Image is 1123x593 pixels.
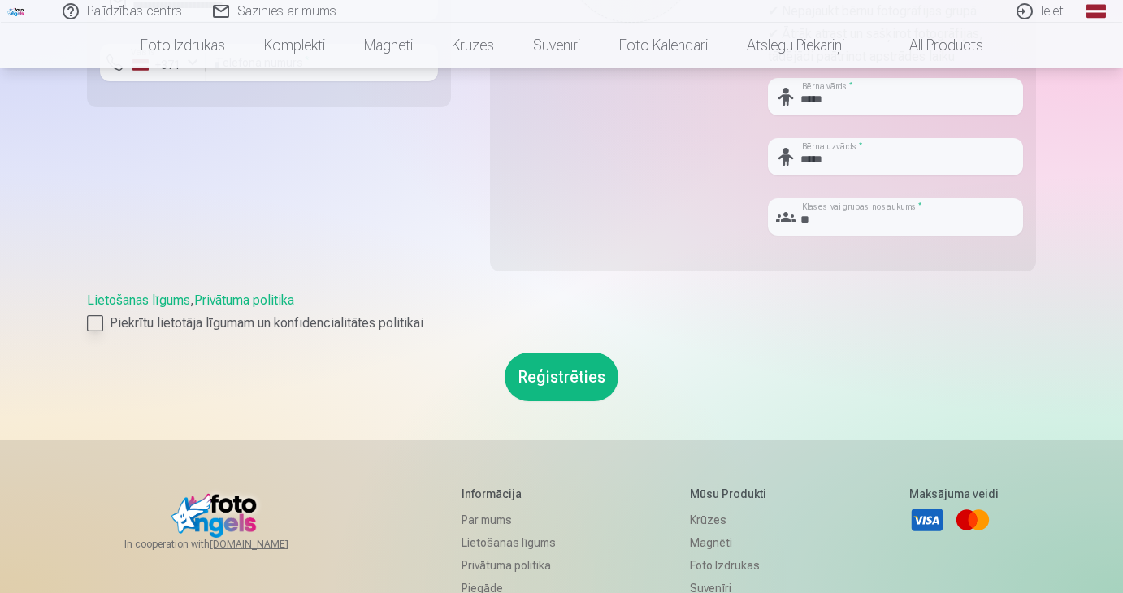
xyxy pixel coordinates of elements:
h5: Informācija [462,486,556,502]
a: Foto kalendāri [600,23,727,68]
a: Magnēti [690,531,775,554]
a: Lietošanas līgums [87,292,190,308]
h5: Mūsu produkti [690,486,775,502]
a: Privātuma politika [194,292,294,308]
a: Lietošanas līgums [462,531,556,554]
a: All products [864,23,1003,68]
label: Piekrītu lietotāja līgumam un konfidencialitātes politikai [87,314,1036,333]
a: Mastercard [955,502,991,538]
button: Reģistrēties [505,353,618,401]
a: Krūzes [690,509,775,531]
a: Atslēgu piekariņi [727,23,864,68]
a: Komplekti [245,23,345,68]
div: , [87,291,1036,333]
a: Magnēti [345,23,432,68]
a: Privātuma politika [462,554,556,577]
a: Foto izdrukas [690,554,775,577]
h5: Maksājuma veidi [909,486,999,502]
a: Krūzes [432,23,514,68]
a: Visa [909,502,945,538]
img: /fa1 [7,6,25,16]
a: Par mums [462,509,556,531]
a: Foto izdrukas [121,23,245,68]
a: [DOMAIN_NAME] [210,538,327,551]
a: Suvenīri [514,23,600,68]
span: In cooperation with [124,538,327,551]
